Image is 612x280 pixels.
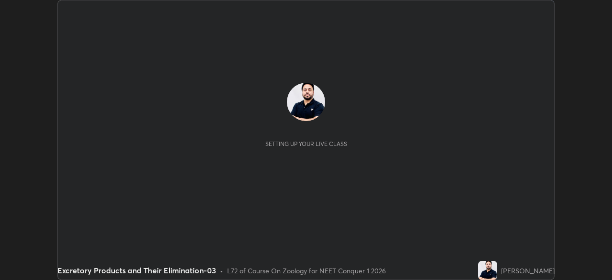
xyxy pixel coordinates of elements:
[220,266,223,276] div: •
[227,266,386,276] div: L72 of Course On Zoology for NEET Conquer 1 2026
[265,140,347,147] div: Setting up your live class
[478,261,497,280] img: e939dec78aec4a798ee8b8f1da9afb5d.jpg
[57,265,216,276] div: Excretory Products and Their Elimination-03
[501,266,555,276] div: [PERSON_NAME]
[287,83,325,121] img: e939dec78aec4a798ee8b8f1da9afb5d.jpg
